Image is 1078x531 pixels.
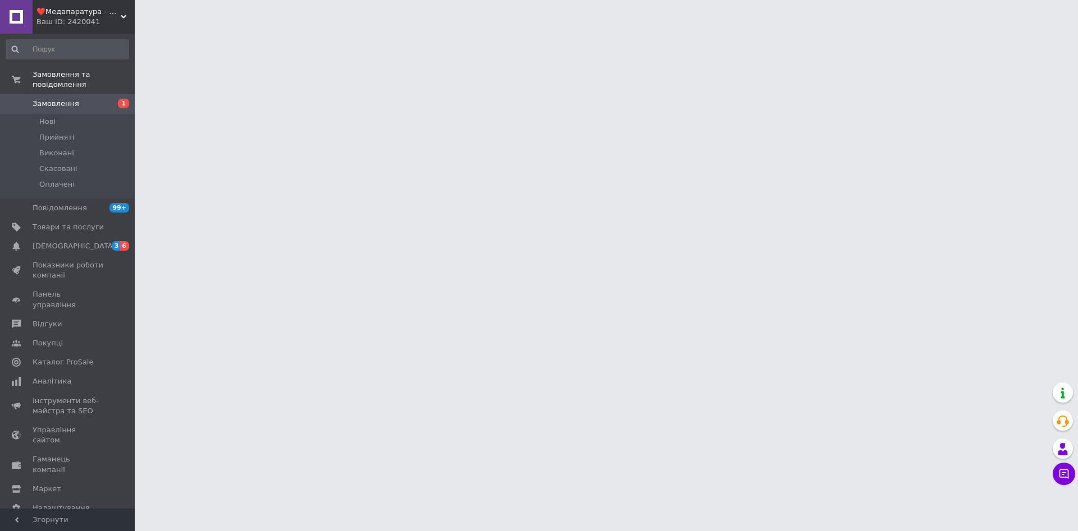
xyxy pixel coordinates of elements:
[36,17,135,27] div: Ваш ID: 2420041
[33,289,104,310] span: Панель управління
[6,39,129,59] input: Пошук
[36,7,121,17] span: ❤️Медапаратура - Медтехніка Низьких Цін ✅
[39,132,74,142] span: Прийняті
[33,425,104,445] span: Управління сайтом
[33,241,116,251] span: [DEMOGRAPHIC_DATA]
[33,70,135,90] span: Замовлення та повідомлення
[33,338,63,348] span: Покупці
[39,179,75,190] span: Оплачені
[33,319,62,329] span: Відгуки
[33,454,104,474] span: Гаманець компанії
[33,503,90,513] span: Налаштування
[33,99,79,109] span: Замовлення
[1053,463,1075,485] button: Чат з покупцем
[33,396,104,416] span: Інструменти веб-майстра та SEO
[33,203,87,213] span: Повідомлення
[33,357,93,367] span: Каталог ProSale
[118,99,129,108] span: 1
[112,241,121,251] span: 3
[39,148,74,158] span: Виконані
[120,241,129,251] span: 6
[109,203,129,213] span: 99+
[33,222,104,232] span: Товари та послуги
[33,260,104,280] span: Показники роботи компанії
[33,484,61,494] span: Маркет
[39,117,56,127] span: Нові
[39,164,77,174] span: Скасовані
[33,376,71,386] span: Аналітика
